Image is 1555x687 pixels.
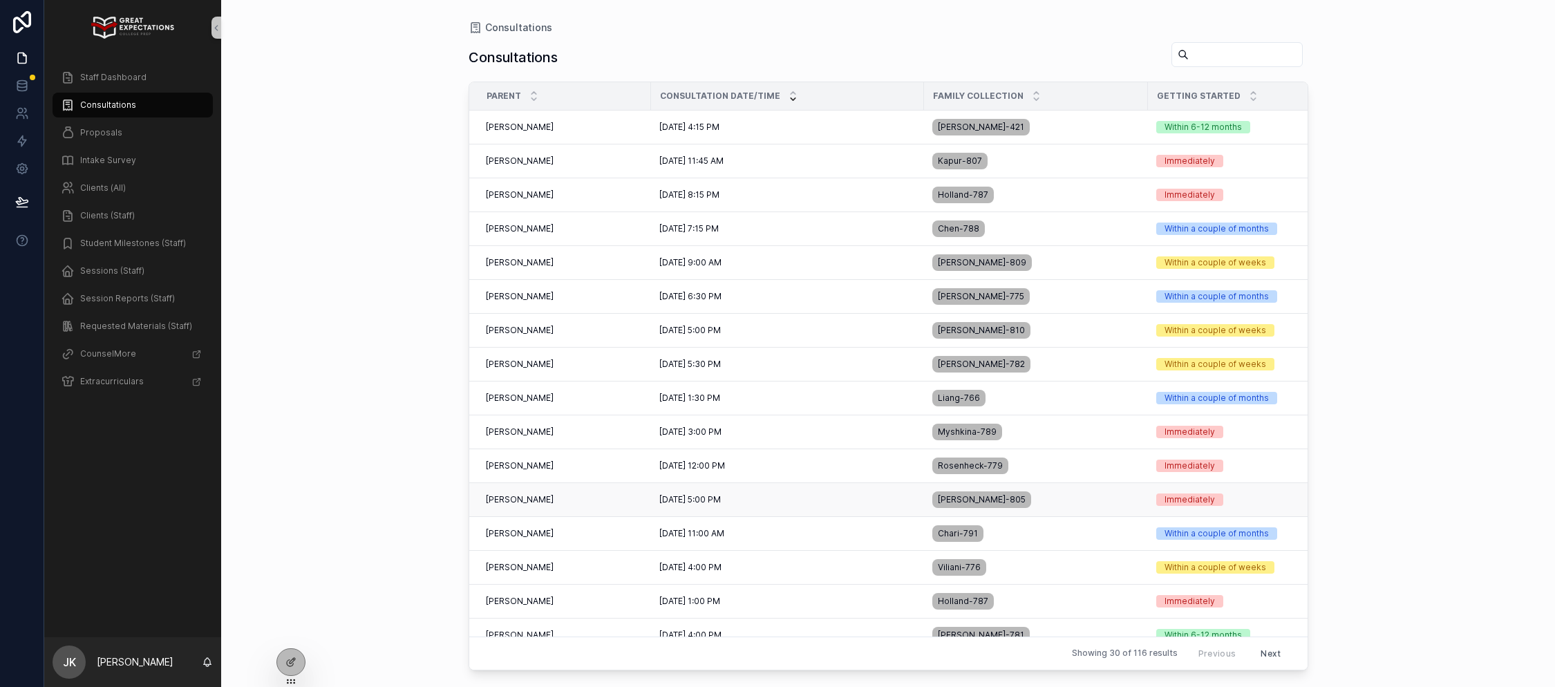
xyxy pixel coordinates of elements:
span: Extracurriculars [80,376,144,387]
a: [DATE] 5:00 PM [659,325,916,336]
a: [PERSON_NAME]-421 [932,116,1140,138]
a: Within a couple of weeks [1156,324,1320,337]
span: [DATE] 5:30 PM [659,359,721,370]
div: Within a couple of weeks [1165,358,1266,370]
a: [PERSON_NAME]-775 [932,285,1140,308]
a: Clients (Staff) [53,203,213,228]
a: Holland-787 [932,590,1140,612]
span: [PERSON_NAME] [486,393,554,404]
a: Holland-787 [932,184,1140,206]
a: Rosenheck-779 [932,455,1140,477]
span: Proposals [80,127,122,138]
a: Within a couple of weeks [1156,256,1320,269]
a: [PERSON_NAME] [486,562,643,573]
span: Family collection [933,91,1024,102]
div: Immediately [1165,493,1215,506]
span: [PERSON_NAME]-781 [938,630,1024,641]
a: [PERSON_NAME] [486,291,643,302]
a: [DATE] 4:00 PM [659,562,916,573]
span: Myshkina-789 [938,426,997,437]
span: Consultations [80,100,136,111]
span: [PERSON_NAME] [486,257,554,268]
div: Within a couple of weeks [1165,561,1266,574]
h1: Consultations [469,48,558,67]
a: [PERSON_NAME] [486,325,643,336]
a: [DATE] 6:30 PM [659,291,916,302]
span: Clients (All) [80,182,126,194]
a: [PERSON_NAME] [486,528,643,539]
a: [PERSON_NAME]-782 [932,353,1140,375]
span: [DATE] 1:00 PM [659,596,720,607]
a: [PERSON_NAME]-809 [932,252,1140,274]
span: Showing 30 of 116 results [1072,648,1178,659]
span: [PERSON_NAME] [486,630,554,641]
a: Intake Survey [53,148,213,173]
span: Staff Dashboard [80,72,147,83]
a: Immediately [1156,460,1320,472]
span: Liang-766 [938,393,980,404]
span: Holland-787 [938,596,988,607]
a: Proposals [53,120,213,145]
a: Within a couple of weeks [1156,561,1320,574]
a: Within 6-12 months [1156,629,1320,641]
a: Immediately [1156,155,1320,167]
div: Within a couple of weeks [1165,256,1266,269]
img: App logo [91,17,173,39]
div: Within 6-12 months [1165,629,1242,641]
span: Rosenheck-779 [938,460,1003,471]
a: [PERSON_NAME]-781 [932,624,1140,646]
span: [PERSON_NAME] [486,291,554,302]
p: [PERSON_NAME] [97,655,173,669]
a: [PERSON_NAME] [486,223,643,234]
div: Within 6-12 months [1165,121,1242,133]
span: [PERSON_NAME] [486,122,554,133]
span: [PERSON_NAME] [486,460,554,471]
div: Immediately [1165,460,1215,472]
span: Consultation Date/Time [660,91,780,102]
a: [DATE] 4:15 PM [659,122,916,133]
a: CounselMore [53,341,213,366]
a: Within a couple of months [1156,223,1320,235]
button: Next [1251,643,1290,664]
a: [PERSON_NAME] [486,359,643,370]
a: Within 6-12 months [1156,121,1320,133]
a: Staff Dashboard [53,65,213,90]
a: Within a couple of months [1156,392,1320,404]
a: [PERSON_NAME] [486,630,643,641]
span: [DATE] 1:30 PM [659,393,720,404]
span: [DATE] 7:15 PM [659,223,719,234]
span: [DATE] 11:00 AM [659,528,724,539]
a: [DATE] 7:15 PM [659,223,916,234]
a: [DATE] 8:15 PM [659,189,916,200]
span: [PERSON_NAME] [486,494,554,505]
span: Chen-788 [938,223,979,234]
a: [PERSON_NAME] [486,189,643,200]
span: [DATE] 4:00 PM [659,630,722,641]
a: Immediately [1156,493,1320,506]
span: Getting Started [1157,91,1241,102]
span: [DATE] 6:30 PM [659,291,722,302]
span: Holland-787 [938,189,988,200]
a: [DATE] 5:30 PM [659,359,916,370]
span: Viliani-776 [938,562,981,573]
span: [PERSON_NAME] [486,223,554,234]
div: Immediately [1165,426,1215,438]
span: [PERSON_NAME]-775 [938,291,1024,302]
div: Immediately [1165,189,1215,201]
a: [PERSON_NAME] [486,257,643,268]
span: [DATE] 8:15 PM [659,189,719,200]
a: Kapur-807 [932,150,1140,172]
a: Chen-788 [932,218,1140,240]
a: [DATE] 3:00 PM [659,426,916,437]
a: Extracurriculars [53,369,213,394]
span: [PERSON_NAME] [486,325,554,336]
span: [PERSON_NAME]-782 [938,359,1025,370]
span: Sessions (Staff) [80,265,144,276]
span: [DATE] 5:00 PM [659,325,721,336]
span: [PERSON_NAME] [486,562,554,573]
span: [DATE] 12:00 PM [659,460,725,471]
span: [PERSON_NAME] [486,156,554,167]
a: Immediately [1156,595,1320,608]
a: [DATE] 9:00 AM [659,257,916,268]
span: [PERSON_NAME] [486,528,554,539]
